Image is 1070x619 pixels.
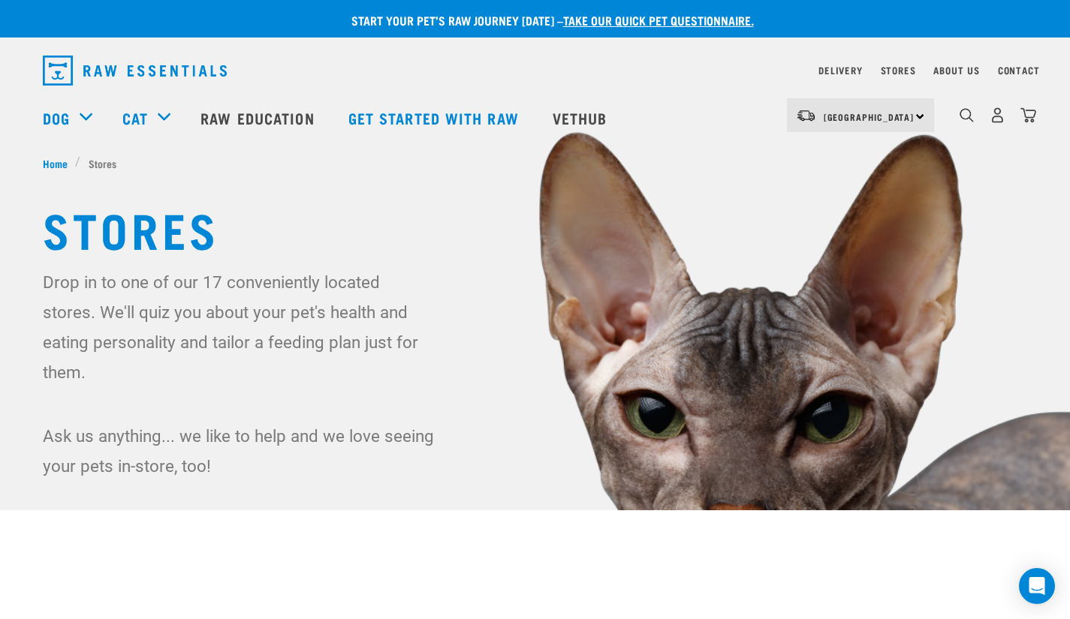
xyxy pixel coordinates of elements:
[818,68,862,73] a: Delivery
[538,88,626,148] a: Vethub
[990,107,1005,123] img: user.png
[881,68,916,73] a: Stores
[43,56,227,86] img: Raw Essentials Logo
[933,68,979,73] a: About Us
[43,267,437,387] p: Drop in to one of our 17 conveniently located stores. We'll quiz you about your pet's health and ...
[185,88,333,148] a: Raw Education
[1020,107,1036,123] img: home-icon@2x.png
[122,107,148,129] a: Cat
[1019,568,1055,604] div: Open Intercom Messenger
[333,88,538,148] a: Get started with Raw
[796,109,816,122] img: van-moving.png
[43,107,70,129] a: Dog
[43,155,76,171] a: Home
[43,155,1028,171] nav: breadcrumbs
[43,201,1028,255] h1: Stores
[31,50,1040,92] nav: dropdown navigation
[998,68,1040,73] a: Contact
[960,108,974,122] img: home-icon-1@2x.png
[824,114,915,119] span: [GEOGRAPHIC_DATA]
[563,17,754,23] a: take our quick pet questionnaire.
[43,155,68,171] span: Home
[43,421,437,481] p: Ask us anything... we like to help and we love seeing your pets in-store, too!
